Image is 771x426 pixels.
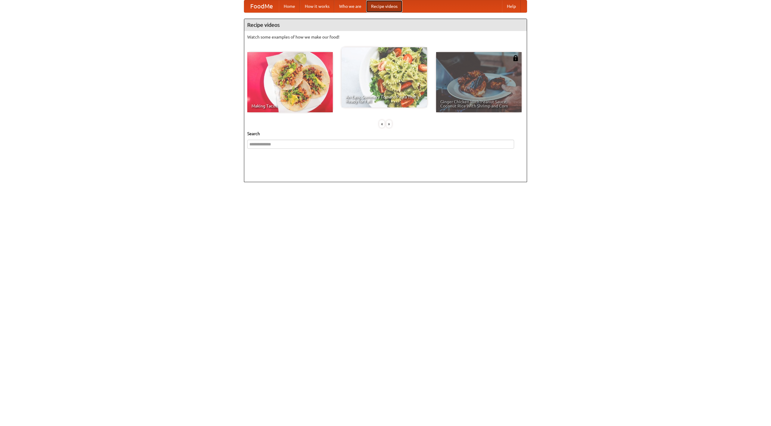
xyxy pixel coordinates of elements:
span: An Easy, Summery Tomato Pasta That's Ready for Fall [346,95,423,103]
p: Watch some examples of how we make our food! [247,34,524,40]
a: Recipe videos [366,0,402,12]
a: FoodMe [244,0,279,12]
a: Who we are [334,0,366,12]
h5: Search [247,131,524,137]
img: 483408.png [513,55,519,61]
div: » [386,120,392,128]
a: How it works [300,0,334,12]
span: Making Tacos [251,104,329,108]
a: Home [279,0,300,12]
div: « [379,120,385,128]
a: Help [502,0,521,12]
a: An Easy, Summery Tomato Pasta That's Ready for Fall [342,47,427,107]
a: Making Tacos [247,52,333,112]
h4: Recipe videos [244,19,527,31]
